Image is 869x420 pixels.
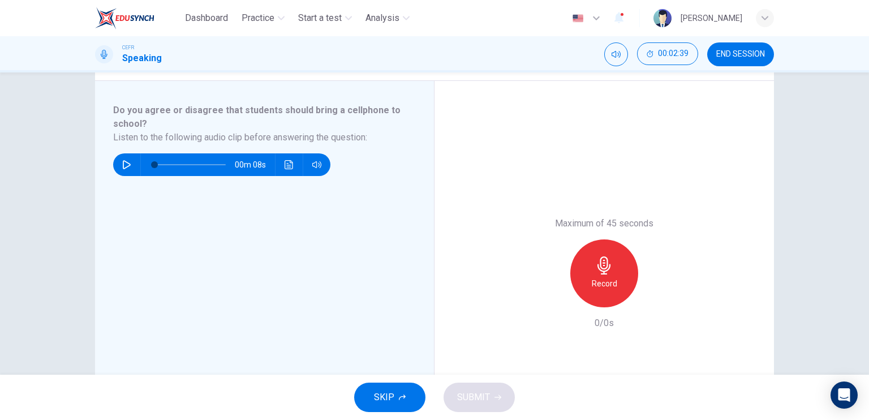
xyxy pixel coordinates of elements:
button: END SESSION [707,42,774,66]
div: Mute [604,42,628,66]
h6: Record [592,277,617,290]
span: 00:02:39 [658,49,689,58]
h6: Listen to the following audio clip before answering the question : [113,131,402,144]
div: Hide [637,42,698,66]
span: Analysis [365,11,399,25]
h6: Maximum of 45 seconds [555,217,653,230]
a: EduSynch logo [95,7,180,29]
img: en [571,14,585,23]
img: Profile picture [653,9,672,27]
span: Practice [242,11,274,25]
h6: 0/0s [595,316,614,330]
h1: Speaking [122,52,162,65]
div: [PERSON_NAME] [681,11,742,25]
button: Practice [237,8,289,28]
span: Start a test [298,11,342,25]
button: Analysis [361,8,414,28]
span: END SESSION [716,50,765,59]
span: Dashboard [185,11,228,25]
span: CEFR [122,44,134,52]
span: 00m 08s [235,153,275,176]
span: Do you agree or disagree that students should bring a cellphone to school? [113,105,401,129]
img: EduSynch logo [95,7,154,29]
button: Start a test [294,8,356,28]
button: Click to see the audio transcription [280,153,298,176]
span: SKIP [374,389,394,405]
button: Dashboard [180,8,233,28]
button: Record [570,239,638,307]
div: Open Intercom Messenger [831,382,858,409]
button: SKIP [354,383,425,412]
button: 00:02:39 [637,42,698,65]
